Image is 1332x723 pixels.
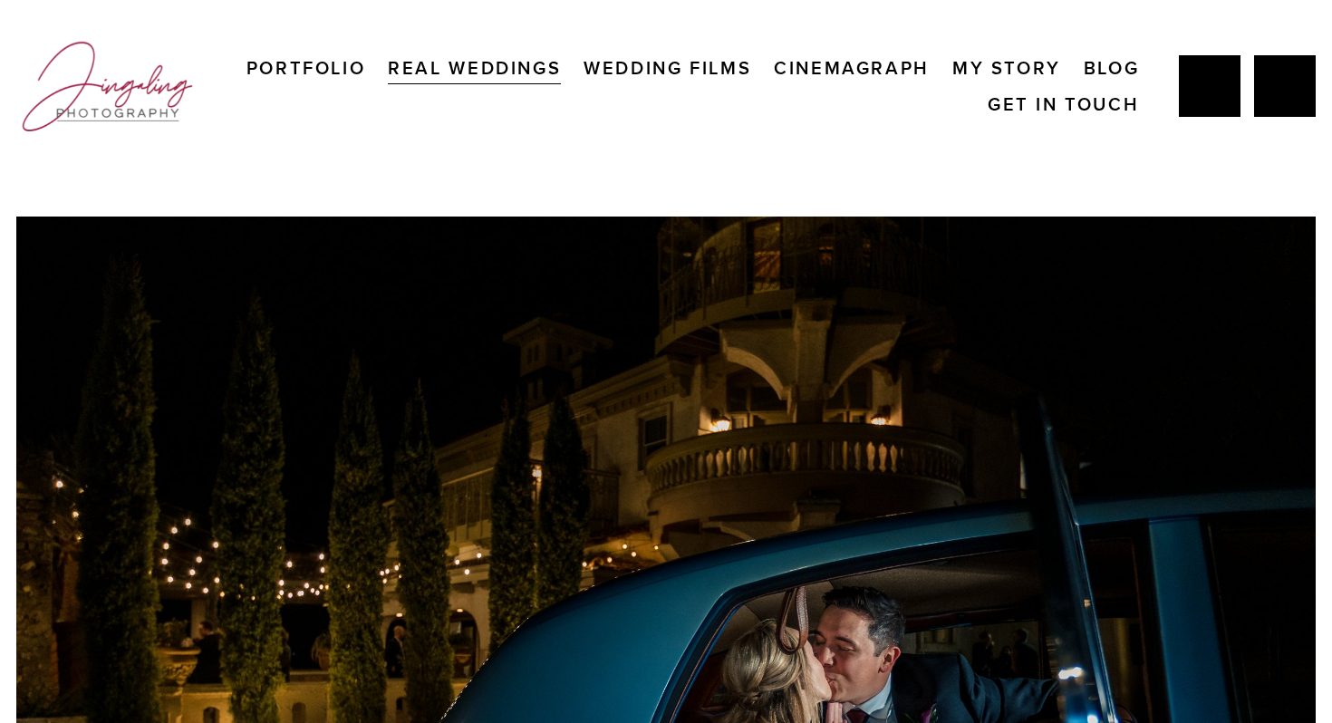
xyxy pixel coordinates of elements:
[1254,55,1316,117] a: Instagram
[16,34,199,140] img: Jingaling Photography
[584,50,751,86] a: Wedding Films
[388,50,561,86] a: Real Weddings
[1084,50,1139,86] a: Blog
[988,86,1139,122] a: Get In Touch
[1179,55,1240,117] a: Jing Yang
[246,50,366,86] a: Portfolio
[774,50,930,86] a: Cinemagraph
[952,50,1061,86] a: My Story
